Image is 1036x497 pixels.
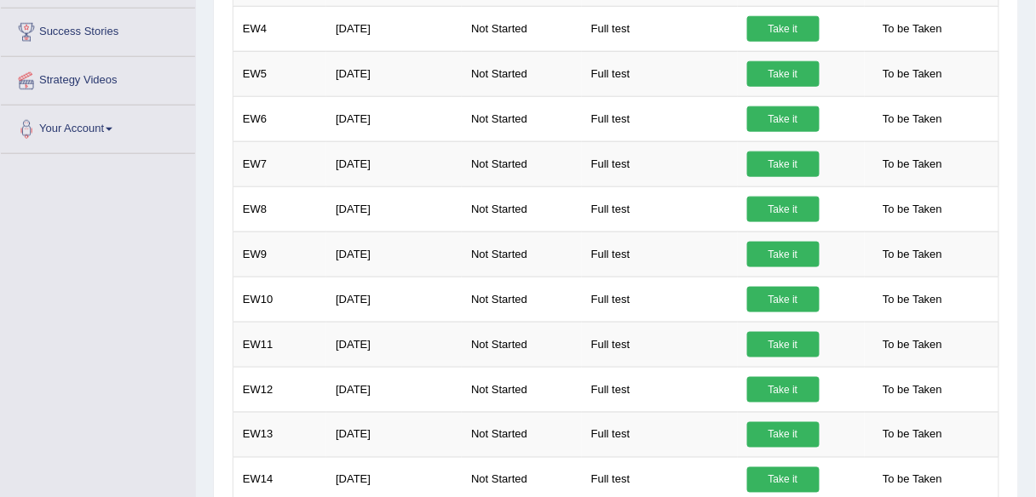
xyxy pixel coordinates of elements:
[874,332,951,357] span: To be Taken
[326,186,462,231] td: [DATE]
[462,412,582,457] td: Not Started
[874,16,951,42] span: To be Taken
[462,96,582,141] td: Not Started
[233,277,327,322] td: EW10
[874,61,951,87] span: To be Taken
[747,377,820,403] a: Take it
[233,231,327,277] td: EW9
[747,151,820,177] a: Take it
[747,61,820,87] a: Take it
[747,16,820,42] a: Take it
[233,141,327,186] td: EW7
[1,106,195,148] a: Your Account
[747,197,820,222] a: Take it
[233,6,327,51] td: EW4
[582,6,738,51] td: Full test
[582,51,738,96] td: Full test
[874,422,951,448] span: To be Taken
[874,287,951,312] span: To be Taken
[326,96,462,141] td: [DATE]
[233,367,327,412] td: EW12
[233,96,327,141] td: EW6
[582,141,738,186] td: Full test
[462,277,582,322] td: Not Started
[233,322,327,367] td: EW11
[326,51,462,96] td: [DATE]
[326,367,462,412] td: [DATE]
[326,322,462,367] td: [DATE]
[1,9,195,51] a: Success Stories
[326,412,462,457] td: [DATE]
[874,151,951,177] span: To be Taken
[582,96,738,141] td: Full test
[874,377,951,403] span: To be Taken
[326,277,462,322] td: [DATE]
[1,57,195,100] a: Strategy Videos
[747,287,820,312] a: Take it
[582,231,738,277] td: Full test
[326,231,462,277] td: [DATE]
[747,242,820,267] a: Take it
[462,231,582,277] td: Not Started
[462,141,582,186] td: Not Started
[462,186,582,231] td: Not Started
[582,412,738,457] td: Full test
[233,186,327,231] td: EW8
[747,467,820,493] a: Take it
[462,6,582,51] td: Not Started
[874,467,951,493] span: To be Taken
[462,322,582,367] td: Not Started
[326,6,462,51] td: [DATE]
[462,51,582,96] td: Not Started
[874,197,951,222] span: To be Taken
[233,51,327,96] td: EW5
[747,106,820,132] a: Take it
[582,322,738,367] td: Full test
[582,186,738,231] td: Full test
[582,277,738,322] td: Full test
[233,412,327,457] td: EW13
[326,141,462,186] td: [DATE]
[462,367,582,412] td: Not Started
[582,367,738,412] td: Full test
[747,422,820,448] a: Take it
[874,106,951,132] span: To be Taken
[747,332,820,357] a: Take it
[874,242,951,267] span: To be Taken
